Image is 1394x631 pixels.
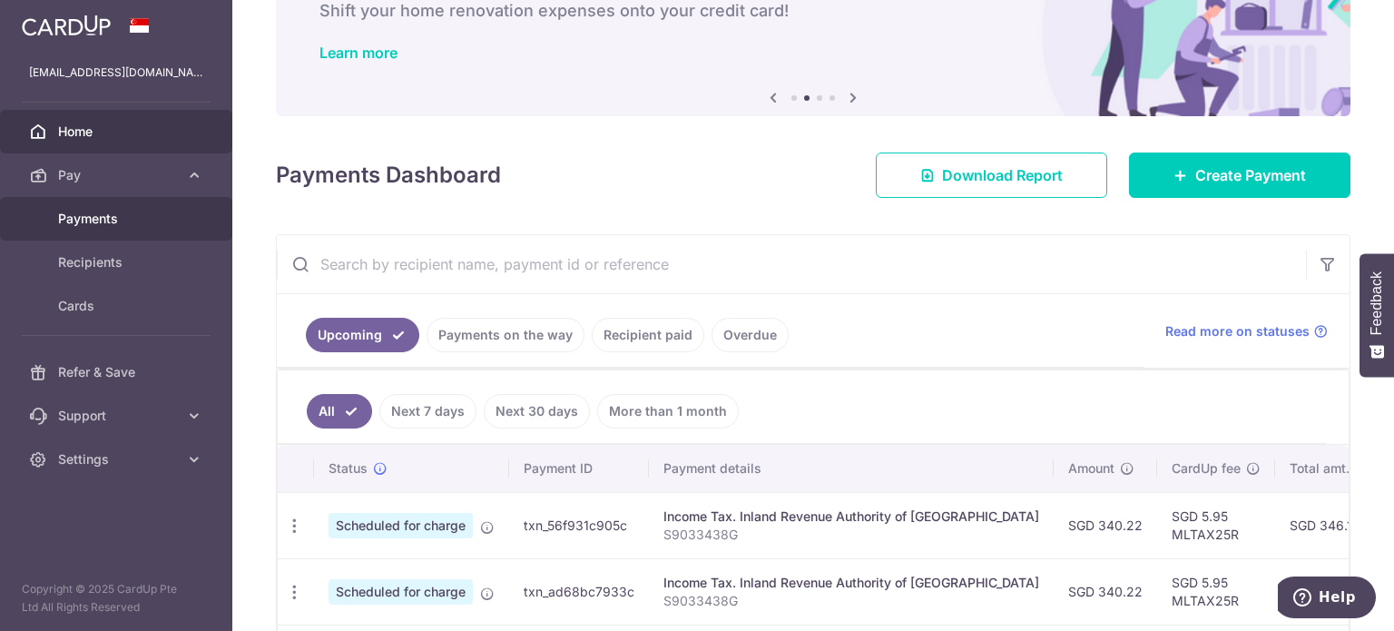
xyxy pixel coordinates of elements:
[329,579,473,605] span: Scheduled for charge
[592,318,704,352] a: Recipient paid
[1360,253,1394,377] button: Feedback - Show survey
[58,123,178,141] span: Home
[276,159,501,192] h4: Payments Dashboard
[58,363,178,381] span: Refer & Save
[597,394,739,429] a: More than 1 month
[942,164,1063,186] span: Download Report
[58,210,178,228] span: Payments
[509,558,649,625] td: txn_ad68bc7933c
[1157,492,1275,558] td: SGD 5.95 MLTAX25R
[1165,322,1328,340] a: Read more on statuses
[1278,577,1376,622] iframe: Opens a widget where you can find more information
[58,297,178,315] span: Cards
[1195,164,1306,186] span: Create Payment
[307,394,372,429] a: All
[1275,492,1384,558] td: SGD 346.17
[306,318,419,352] a: Upcoming
[1157,558,1275,625] td: SGD 5.95 MLTAX25R
[329,513,473,538] span: Scheduled for charge
[484,394,590,429] a: Next 30 days
[1054,558,1157,625] td: SGD 340.22
[1165,322,1310,340] span: Read more on statuses
[329,459,368,478] span: Status
[29,64,203,82] p: [EMAIL_ADDRESS][DOMAIN_NAME]
[1275,558,1384,625] td: SGD 346.17
[1290,459,1350,478] span: Total amt.
[58,253,178,271] span: Recipients
[1172,459,1241,478] span: CardUp fee
[277,235,1306,293] input: Search by recipient name, payment id or reference
[58,166,178,184] span: Pay
[876,153,1107,198] a: Download Report
[663,526,1039,544] p: S9033438G
[22,15,111,36] img: CardUp
[1369,271,1385,335] span: Feedback
[58,407,178,425] span: Support
[509,492,649,558] td: txn_56f931c905c
[1068,459,1114,478] span: Amount
[1129,153,1350,198] a: Create Payment
[509,445,649,492] th: Payment ID
[427,318,584,352] a: Payments on the way
[1054,492,1157,558] td: SGD 340.22
[58,450,178,468] span: Settings
[379,394,476,429] a: Next 7 days
[649,445,1054,492] th: Payment details
[663,592,1039,610] p: S9033438G
[663,508,1039,526] div: Income Tax. Inland Revenue Authority of [GEOGRAPHIC_DATA]
[319,44,398,62] a: Learn more
[712,318,789,352] a: Overdue
[663,574,1039,592] div: Income Tax. Inland Revenue Authority of [GEOGRAPHIC_DATA]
